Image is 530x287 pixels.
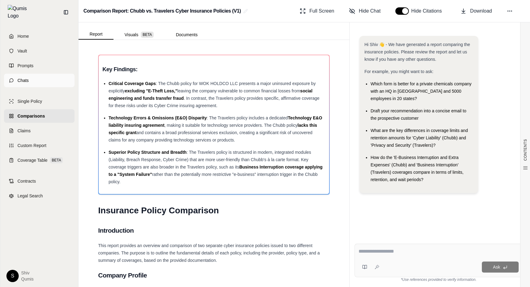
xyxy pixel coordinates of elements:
button: Hide Chat [347,5,383,17]
h2: Company Profile [98,269,330,282]
span: : The Chubb policy for WOK HOLDCO LLC presents a major uninsured exposure by explicitly [109,81,316,93]
span: Download [470,7,492,15]
span: leaving the company vulnerable to common financial losses from [177,88,300,93]
h2: Introduction [98,224,330,237]
span: BETA [50,157,63,163]
a: Home [4,29,75,43]
span: excluding "E-Theft Loss," [125,88,177,93]
span: BETA [141,32,154,38]
span: rather than the potentially more restrictive "e-business" interruption trigger in the Chubb policy. [109,172,318,184]
button: Visuals [113,30,165,40]
button: Ask [482,262,519,273]
h3: Key Findings: [102,64,325,75]
a: Custom Report [4,139,75,152]
span: and contains a broad professional services exclusion, creating a significant risk of uncovered cl... [109,130,313,142]
a: Coverage TableBETA [4,153,75,167]
h1: Insurance Policy Comparison [98,202,330,219]
a: Contracts [4,174,75,188]
span: This report provides an overview and comparison of two separate cyber insurance policies issued t... [98,243,320,263]
span: Which form is better for a private chemicals company with an HQ in [GEOGRAPHIC_DATA] and 5000 emp... [371,81,471,101]
a: Claims [4,124,75,138]
span: Claims [17,128,31,134]
span: Single Policy [17,98,42,104]
span: What are the key differences in coverage limits and retention amounts for 'Cyber Liability' (Chub... [371,128,468,148]
span: Contracts [17,178,36,184]
span: How do the 'E-Business Interruption and Extra Expenses' (Chubb) and 'Business Interruption' (Trav... [371,155,463,182]
span: Prompts [17,63,33,69]
button: Collapse sidebar [61,7,71,17]
span: Qumis [21,276,33,282]
span: Home [17,33,29,39]
span: Hide Chat [359,7,381,15]
span: Draft your recommendation into a concise email to the prospective customer [371,108,466,121]
span: Technology Errors & Omissions (E&O) Disparity [109,115,207,120]
span: Hi Shiv 👋 - We have generated a report comparing the insurance policies. Please review the report... [364,42,470,62]
h2: Comparison Report: Chubb vs. Travelers Cyber Insurance Policies (V1) [83,6,241,17]
a: Single Policy [4,95,75,108]
span: CONTENTS [523,139,528,161]
a: Prompts [4,59,75,72]
div: S [6,270,19,282]
button: Full Screen [297,5,337,17]
span: Chats [17,77,29,83]
button: Documents [165,30,209,40]
span: , making it suitable for technology service providers. The Chubb policy [164,123,298,128]
span: Comparisons [17,113,45,119]
span: Superior Policy Structure and Breadth [109,150,186,155]
span: Critical Coverage Gaps [109,81,156,86]
span: Coverage Table [17,157,48,163]
span: : The Travelers policy is structured in modern, integrated modules (Liability, Breach Response, C... [109,150,311,169]
button: Download [458,5,494,17]
button: Report [79,29,113,40]
span: Hide Citations [411,7,446,15]
span: Ask [493,265,500,270]
div: *Use references provided to verify information. [355,277,523,282]
a: Chats [4,74,75,87]
span: lacks this specific grant [109,123,317,135]
span: For example, you might want to ask: [364,69,433,74]
img: Qumis Logo [8,5,31,20]
span: Legal Search [17,193,43,199]
span: Full Screen [309,7,334,15]
span: Shiv [21,270,33,276]
a: Vault [4,44,75,58]
a: Comparisons [4,109,75,123]
span: : The Travelers policy includes a dedicated [207,115,288,120]
a: Legal Search [4,189,75,203]
span: Custom Report [17,142,46,149]
span: Vault [17,48,27,54]
span: . In contrast, the Travelers policy provides specific, affirmative coverage for these risks under... [109,96,320,108]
